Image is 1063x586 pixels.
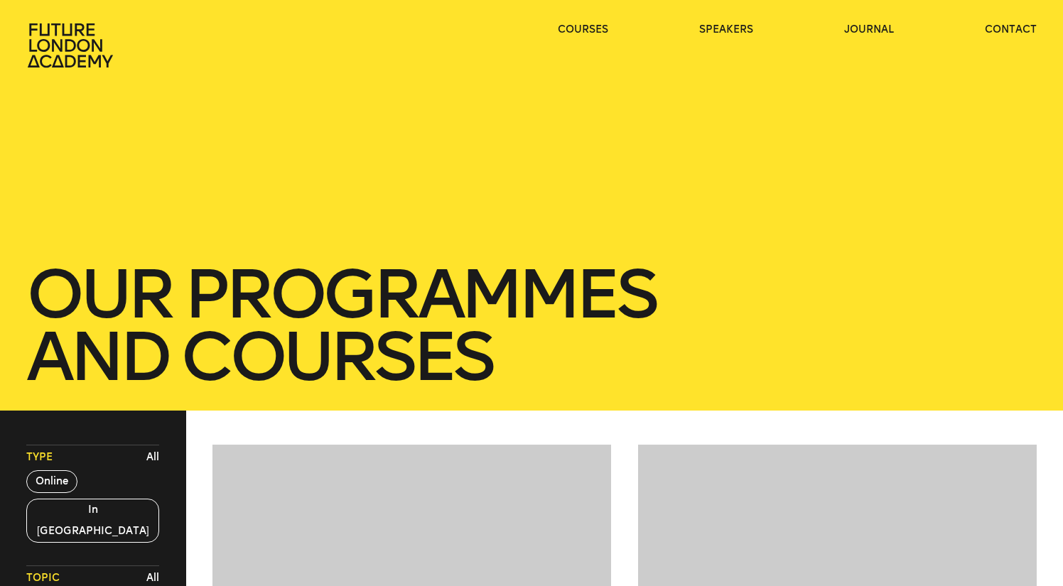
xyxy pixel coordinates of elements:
[985,23,1037,37] a: contact
[26,470,77,493] button: Online
[558,23,608,37] a: courses
[143,447,163,468] button: All
[26,571,60,585] span: Topic
[26,450,53,465] span: Type
[26,499,159,543] button: In [GEOGRAPHIC_DATA]
[699,23,753,37] a: speakers
[26,263,1036,388] h1: our Programmes and courses
[844,23,894,37] a: journal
